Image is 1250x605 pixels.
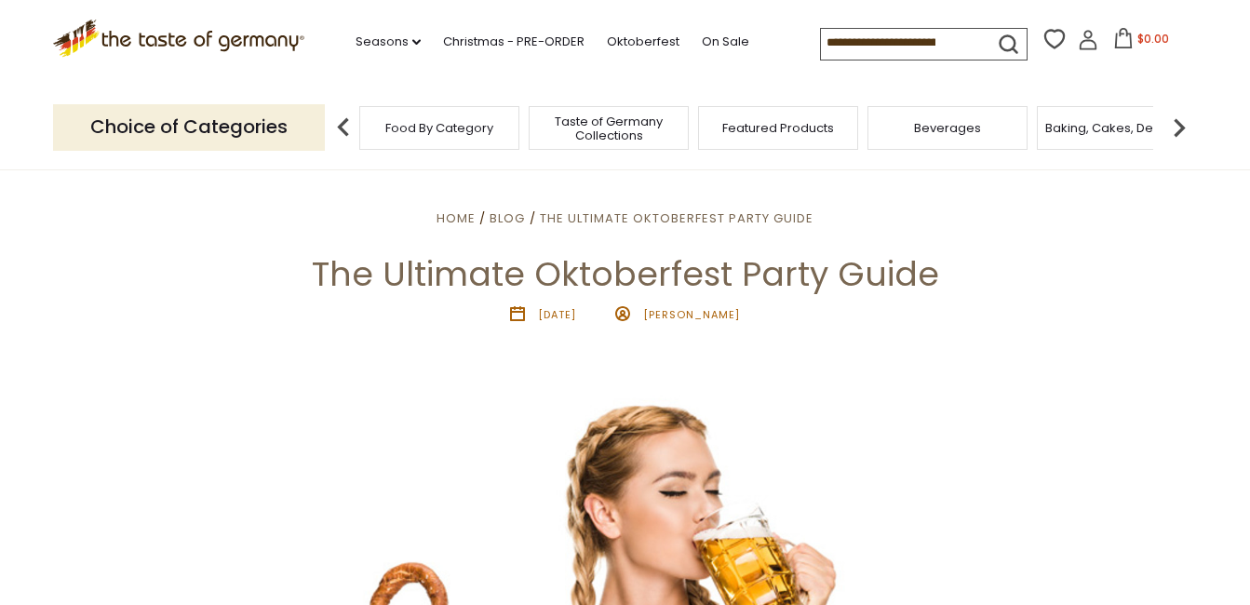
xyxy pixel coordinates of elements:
[490,209,525,227] a: Blog
[702,32,749,52] a: On Sale
[1045,121,1190,135] a: Baking, Cakes, Desserts
[722,121,834,135] a: Featured Products
[1161,109,1198,146] img: next arrow
[356,32,421,52] a: Seasons
[1102,28,1181,56] button: $0.00
[538,307,576,322] time: [DATE]
[443,32,585,52] a: Christmas - PRE-ORDER
[643,307,740,322] span: [PERSON_NAME]
[437,209,476,227] a: Home
[540,209,813,227] a: The Ultimate Oktoberfest Party Guide
[325,109,362,146] img: previous arrow
[1137,31,1169,47] span: $0.00
[53,104,325,150] p: Choice of Categories
[58,253,1192,295] h1: The Ultimate Oktoberfest Party Guide
[534,114,683,142] a: Taste of Germany Collections
[914,121,981,135] a: Beverages
[607,32,679,52] a: Oktoberfest
[385,121,493,135] a: Food By Category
